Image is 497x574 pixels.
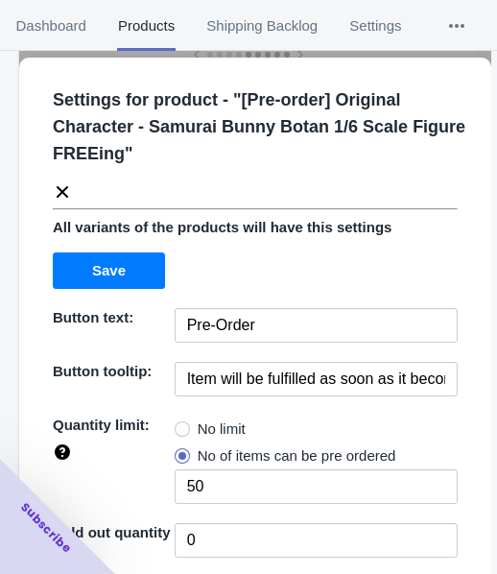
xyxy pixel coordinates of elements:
[349,1,402,51] span: Settings
[53,309,133,325] span: Button text:
[53,219,391,235] span: All variants of the products will have this settings
[417,1,496,51] button: More tabs
[206,1,319,51] span: Shipping Backlog
[92,263,126,278] span: Save
[53,363,152,379] span: Button tooltip:
[15,1,86,51] span: Dashboard
[17,499,75,557] span: Subscribe
[53,252,165,289] button: Save
[117,1,175,51] span: Products
[53,417,150,433] span: Quantity limit:
[198,446,396,466] span: No of items can be pre ordered
[53,86,473,167] p: Settings for product - " [Pre-order] Original Character - Samurai Bunny Botan 1/6 Scale Figure FR...
[198,419,246,439] span: No limit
